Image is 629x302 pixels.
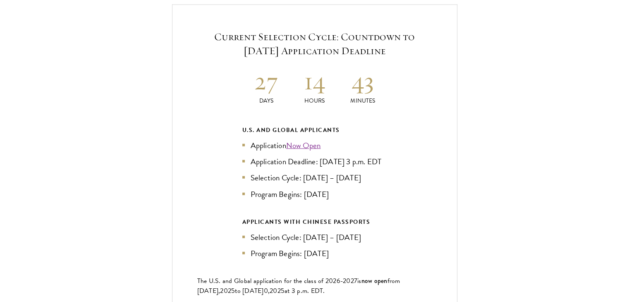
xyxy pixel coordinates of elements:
[281,286,285,296] span: 5
[242,217,387,227] div: APPLICANTS WITH CHINESE PASSPORTS
[337,276,340,286] span: 6
[290,96,339,105] p: Hours
[339,96,387,105] p: Minutes
[242,247,387,259] li: Program Begins: [DATE]
[357,276,361,286] span: is
[354,276,357,286] span: 7
[268,286,270,296] span: ,
[286,139,321,151] a: Now Open
[235,286,263,296] span: to [DATE]
[242,96,291,105] p: Days
[242,156,387,168] li: Application Deadline: [DATE] 3 p.m. EDT
[197,276,400,296] span: from [DATE],
[242,65,291,96] h2: 27
[220,286,231,296] span: 202
[361,276,387,285] span: now open
[242,125,387,135] div: U.S. and Global Applicants
[197,30,432,58] h5: Current Selection Cycle: Countdown to [DATE] Application Deadline
[242,231,387,243] li: Selection Cycle: [DATE] – [DATE]
[231,286,235,296] span: 5
[339,65,387,96] h2: 43
[242,172,387,184] li: Selection Cycle: [DATE] – [DATE]
[270,286,281,296] span: 202
[197,276,337,286] span: The U.S. and Global application for the class of 202
[242,188,387,200] li: Program Begins: [DATE]
[290,65,339,96] h2: 14
[340,276,354,286] span: -202
[285,286,325,296] span: at 3 p.m. EDT.
[242,139,387,151] li: Application
[264,286,268,296] span: 0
